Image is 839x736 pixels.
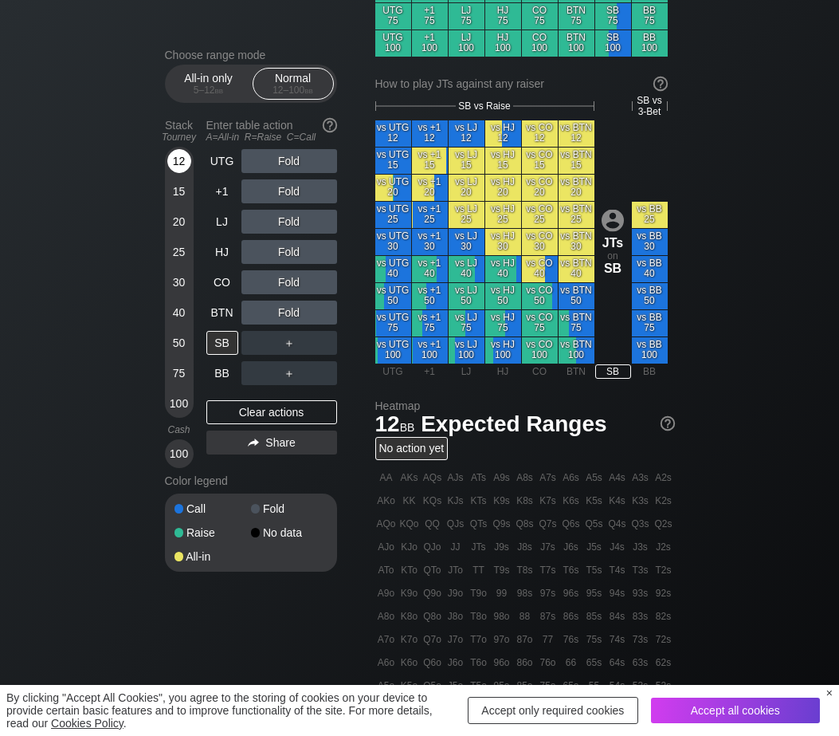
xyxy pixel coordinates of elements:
[375,77,668,90] div: How to play JTs against any raiser
[375,256,411,282] div: vs UTG 40
[445,651,467,674] div: J6o
[606,651,629,674] div: 64s
[653,490,675,512] div: K2s
[468,628,490,651] div: T7o
[375,513,398,535] div: AQo
[514,536,536,558] div: J8s
[629,651,652,674] div: 63s
[485,202,521,228] div: vs HJ 25
[398,651,421,674] div: K6o
[629,513,652,535] div: Q3s
[398,582,421,604] div: K9o
[251,527,327,538] div: No data
[559,148,594,174] div: vs BTN 15
[537,513,559,535] div: Q7s
[174,527,251,538] div: Raise
[175,85,242,96] div: 5 – 12
[559,3,594,30] div: BTN 75
[826,687,833,699] div: ×
[595,3,631,30] div: SB 75
[375,3,411,30] div: UTG 75
[375,490,398,512] div: AKo
[583,513,606,535] div: Q5s
[206,112,337,149] div: Enter table action
[491,582,513,604] div: 99
[537,628,559,651] div: 77
[375,437,449,460] div: No action yet
[629,536,652,558] div: J3s
[251,503,327,514] div: Fold
[560,651,582,674] div: 66
[522,202,558,228] div: vs CO 25
[522,337,558,364] div: vs CO 100
[491,559,513,581] div: T9s
[514,605,536,628] div: 88
[468,675,490,697] div: T5o
[412,148,448,174] div: vs +1 15
[375,229,411,255] div: vs UTG 30
[398,675,421,697] div: K5o
[6,691,455,730] div: By clicking "Accept All Cookies", you agree to the storing of cookies on your device to provide c...
[375,148,411,174] div: vs UTG 15
[514,675,536,697] div: 85o
[412,256,448,282] div: vs +1 40
[167,301,191,325] div: 40
[321,116,339,134] img: help.32db89a4.svg
[257,69,330,99] div: Normal
[398,536,421,558] div: KJo
[445,490,467,512] div: KJs
[491,651,513,674] div: 96o
[375,582,398,604] div: A9o
[206,179,238,203] div: +1
[629,605,652,628] div: 83s
[206,240,238,264] div: HJ
[241,301,337,325] div: Fold
[449,310,484,337] div: vs LJ 75
[491,466,513,489] div: A9s
[159,112,200,149] div: Stack
[514,490,536,512] div: K8s
[522,256,558,282] div: vs CO 40
[583,605,606,628] div: 85s
[167,210,191,234] div: 20
[595,209,631,275] div: on
[375,175,411,201] div: vs UTG 20
[485,175,521,201] div: vs HJ 20
[260,85,327,96] div: 12 – 100
[583,490,606,512] div: K5s
[375,559,398,581] div: ATo
[651,698,820,723] div: Accept all cookies
[514,513,536,535] div: Q8s
[560,628,582,651] div: 76s
[522,310,558,337] div: vs CO 75
[412,310,448,337] div: vs +1 75
[174,503,251,514] div: Call
[514,559,536,581] div: T8s
[421,559,444,581] div: QTo
[595,235,631,250] div: JTs
[375,536,398,558] div: AJo
[583,651,606,674] div: 65s
[537,559,559,581] div: T7s
[583,466,606,489] div: A5s
[375,675,398,697] div: A5o
[522,229,558,255] div: vs CO 30
[606,675,629,697] div: 54s
[241,331,337,355] div: ＋
[412,229,448,255] div: vs +1 30
[560,582,582,604] div: 96s
[167,331,191,355] div: 50
[206,400,337,424] div: Clear actions
[445,513,467,535] div: QJs
[653,675,675,697] div: 52s
[445,628,467,651] div: J7o
[449,337,484,364] div: vs LJ 100
[241,270,337,294] div: Fold
[398,466,421,489] div: AKs
[412,337,448,364] div: vs +1 100
[583,559,606,581] div: T5s
[485,283,521,309] div: vs HJ 50
[583,675,606,697] div: 55
[241,179,337,203] div: Fold
[398,559,421,581] div: KTo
